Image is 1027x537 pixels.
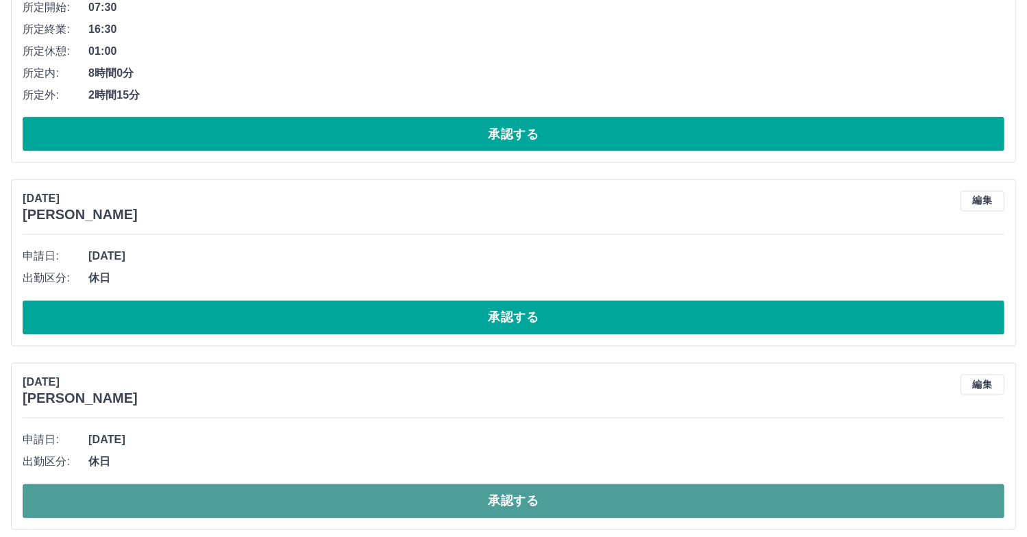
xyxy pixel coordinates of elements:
span: 所定終業: [23,21,88,38]
p: [DATE] [23,375,138,391]
span: 所定外: [23,87,88,103]
span: [DATE] [88,432,1004,449]
span: 所定休憩: [23,43,88,60]
span: 8時間0分 [88,65,1004,82]
span: 16:30 [88,21,1004,38]
span: 所定内: [23,65,88,82]
span: 休日 [88,271,1004,287]
span: [DATE] [88,249,1004,265]
button: 承認する [23,117,1004,151]
span: 2時間15分 [88,87,1004,103]
p: [DATE] [23,191,138,208]
span: 01:00 [88,43,1004,60]
span: 出勤区分: [23,454,88,471]
span: 休日 [88,454,1004,471]
h3: [PERSON_NAME] [23,391,138,407]
button: 編集 [961,191,1004,212]
button: 編集 [961,375,1004,395]
span: 出勤区分: [23,271,88,287]
button: 承認する [23,484,1004,519]
span: 申請日: [23,249,88,265]
button: 承認する [23,301,1004,335]
h3: [PERSON_NAME] [23,208,138,223]
span: 申請日: [23,432,88,449]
